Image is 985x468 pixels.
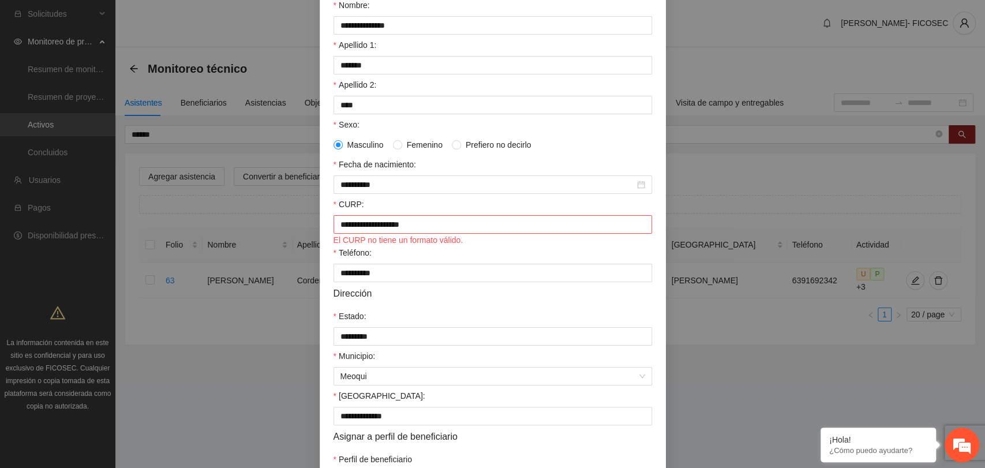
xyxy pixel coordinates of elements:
[343,138,388,151] span: Masculino
[402,138,447,151] span: Femenino
[340,368,645,385] span: Meoqui
[334,264,652,282] input: Teléfono:
[334,16,652,35] input: Nombre:
[461,138,536,151] span: Prefiero no decirlo
[67,154,159,271] span: Estamos en línea.
[189,6,217,33] div: Minimizar ventana de chat en vivo
[334,350,375,362] label: Municipio:
[334,407,652,425] input: Colonia:
[60,59,194,74] div: Chatee con nosotros ahora
[340,178,635,191] input: Fecha de nacimiento:
[334,429,458,444] span: Asignar a perfil de beneficiario
[334,246,372,259] label: Teléfono:
[334,56,652,74] input: Apellido 1:
[334,453,412,466] label: Perfil de beneficiario
[334,96,652,114] input: Apellido 2:
[334,158,416,171] label: Fecha de nacimiento:
[334,234,652,246] div: El CURP no tiene un formato válido.
[334,390,425,402] label: Colonia:
[6,315,220,355] textarea: Escriba su mensaje y pulse “Intro”
[334,198,364,211] label: CURP:
[334,327,652,346] input: Estado:
[829,446,927,455] p: ¿Cómo puedo ayudarte?
[334,310,366,323] label: Estado:
[334,78,377,91] label: Apellido 2:
[334,286,372,301] span: Dirección
[334,39,377,51] label: Apellido 1:
[334,118,359,131] label: Sexo:
[334,215,652,234] input: CURP:
[829,435,927,444] div: ¡Hola!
